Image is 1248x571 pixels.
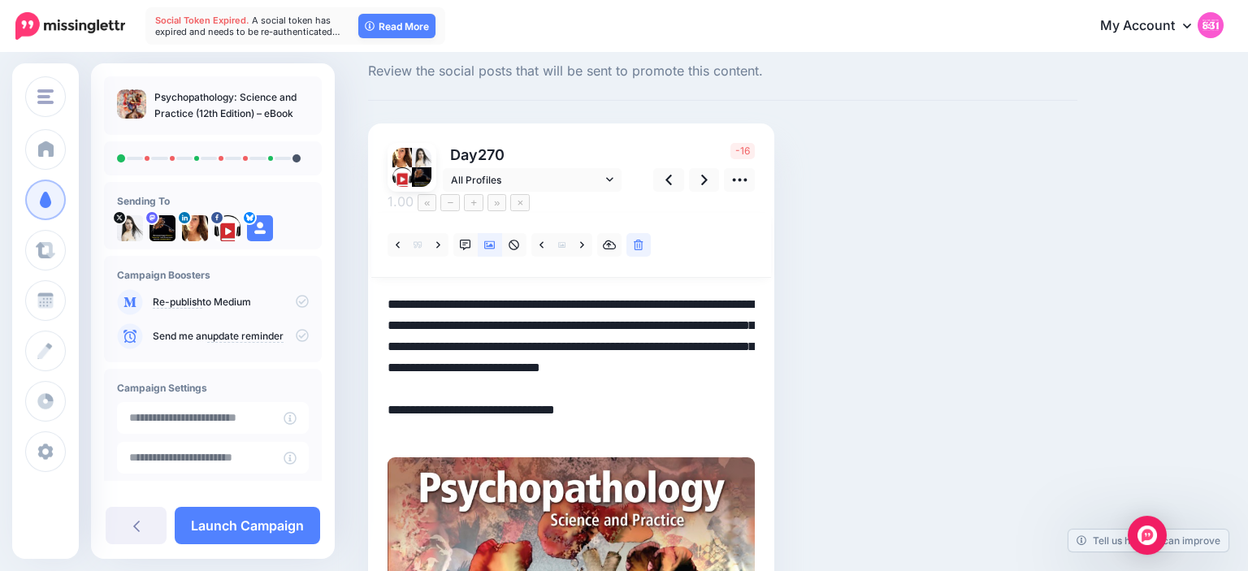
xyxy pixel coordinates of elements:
span: Social Posts [368,37,1077,53]
img: 307443043_482319977280263_5046162966333289374_n-bsa149661.png [392,167,412,187]
p: Psychopathology: Science and Practice (12th Edition) – eBook [154,89,309,122]
img: 307443043_482319977280263_5046162966333289374_n-bsa149661.png [214,215,240,241]
span: Social Token Expired. [155,15,249,26]
img: Missinglettr [15,12,125,40]
p: Day [443,143,624,167]
img: 802740b3fb02512f-84599.jpg [412,167,431,187]
img: tSvj_Osu-58146.jpg [117,215,143,241]
a: Re-publish [153,296,202,309]
span: A social token has expired and needs to be re-authenticated… [155,15,340,37]
p: Send me an [153,329,309,344]
span: 270 [478,146,505,163]
img: 802740b3fb02512f-84599.jpg [149,215,175,241]
h4: Campaign Boosters [117,269,309,281]
img: menu.png [37,89,54,104]
h4: Sending To [117,195,309,207]
span: Review the social posts that will be sent to promote this content. [368,61,1077,82]
img: user_default_image.png [247,215,273,241]
a: Tell us how we can improve [1068,530,1228,552]
a: update reminder [207,330,284,343]
img: 1537218439639-55706.png [182,215,208,241]
img: 1537218439639-55706.png [392,148,412,167]
a: Read More [358,14,435,38]
p: to Medium [153,295,309,309]
span: All Profiles [451,171,602,188]
a: My Account [1084,6,1224,46]
span: -16 [730,143,755,159]
div: Open Intercom Messenger [1128,516,1167,555]
img: 3d6422dac3da9a87b96e3bdb5e58db8a_thumb.jpg [117,89,146,119]
img: tSvj_Osu-58146.jpg [412,148,431,167]
a: All Profiles [443,168,622,192]
h4: Campaign Settings [117,382,309,394]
